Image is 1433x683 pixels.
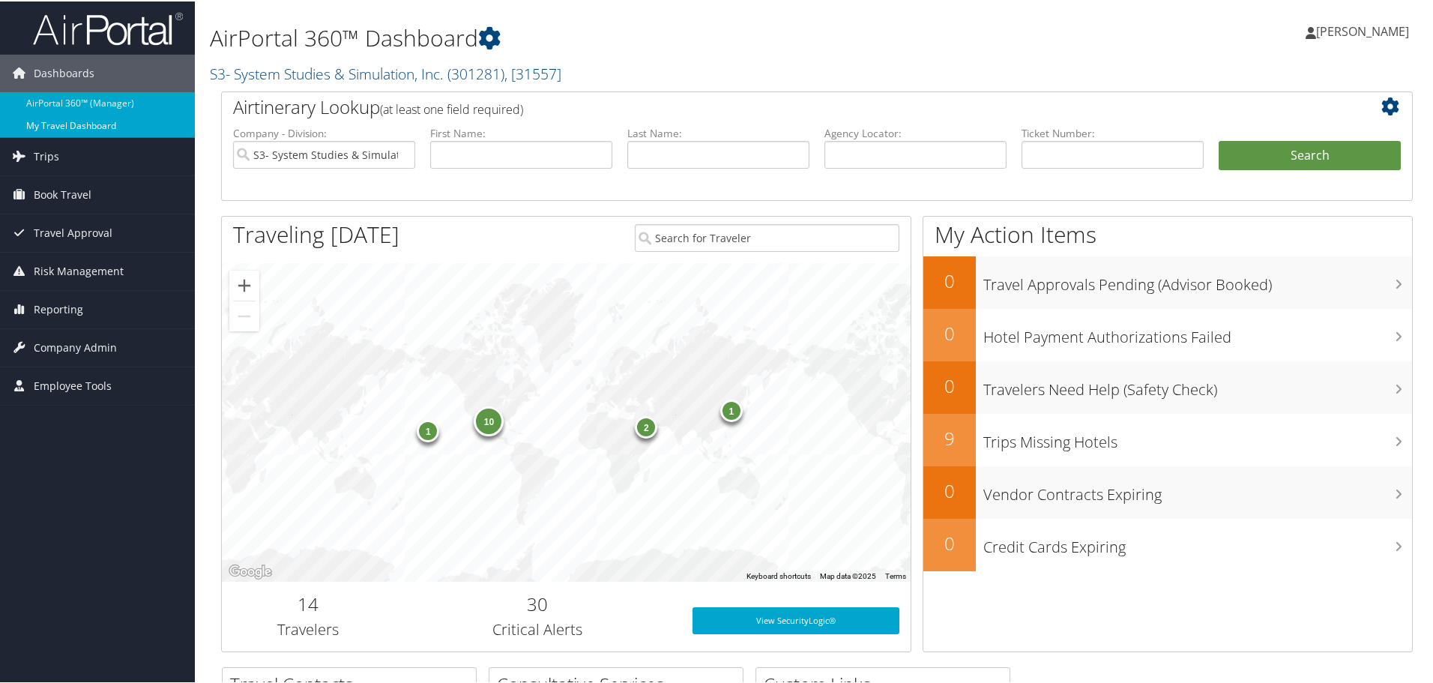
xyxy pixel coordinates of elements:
span: Book Travel [34,175,91,212]
h1: My Action Items [923,217,1412,249]
span: Employee Tools [34,366,112,403]
button: Keyboard shortcuts [746,570,811,580]
a: 0Travelers Need Help (Safety Check) [923,360,1412,412]
h3: Travel Approvals Pending (Advisor Booked) [983,265,1412,294]
div: 2 [635,414,657,436]
h2: 0 [923,372,976,397]
h2: 9 [923,424,976,450]
h3: Hotel Payment Authorizations Failed [983,318,1412,346]
button: Zoom in [229,269,259,299]
input: Search for Traveler [635,223,899,250]
h1: Traveling [DATE] [233,217,399,249]
h3: Credit Cards Expiring [983,528,1412,556]
span: Trips [34,136,59,174]
button: Search [1219,139,1401,169]
a: Open this area in Google Maps (opens a new window) [226,561,275,580]
span: Company Admin [34,328,117,365]
a: View SecurityLogic® [693,606,899,633]
h3: Trips Missing Hotels [983,423,1412,451]
img: Google [226,561,275,580]
a: 9Trips Missing Hotels [923,412,1412,465]
a: 0Vendor Contracts Expiring [923,465,1412,517]
span: Reporting [34,289,83,327]
span: Travel Approval [34,213,112,250]
span: ( 301281 ) [447,62,504,82]
h2: 0 [923,477,976,502]
h2: 30 [405,590,670,616]
button: Zoom out [229,300,259,330]
span: Dashboards [34,53,94,91]
span: (at least one field required) [380,100,523,116]
a: 0Travel Approvals Pending (Advisor Booked) [923,255,1412,307]
h2: 0 [923,319,976,345]
label: Ticket Number: [1022,124,1204,139]
label: Agency Locator: [824,124,1007,139]
div: 10 [474,405,504,435]
a: 0Credit Cards Expiring [923,517,1412,570]
span: Map data ©2025 [820,571,876,579]
h3: Vendor Contracts Expiring [983,475,1412,504]
h2: Airtinerary Lookup [233,93,1302,118]
div: 1 [417,418,439,441]
span: , [ 31557 ] [504,62,561,82]
span: Risk Management [34,251,124,289]
img: airportal-logo.png [33,10,183,45]
label: First Name: [430,124,612,139]
a: Terms (opens in new tab) [885,571,906,579]
h2: 0 [923,267,976,292]
a: 0Hotel Payment Authorizations Failed [923,307,1412,360]
a: [PERSON_NAME] [1306,7,1424,52]
h1: AirPortal 360™ Dashboard [210,21,1019,52]
h2: 14 [233,590,383,616]
h3: Critical Alerts [405,618,670,639]
h2: 0 [923,529,976,555]
span: [PERSON_NAME] [1316,22,1409,38]
label: Company - Division: [233,124,415,139]
label: Last Name: [627,124,809,139]
a: S3- System Studies & Simulation, Inc. [210,62,561,82]
h3: Travelers Need Help (Safety Check) [983,370,1412,399]
div: 1 [719,398,742,421]
h3: Travelers [233,618,383,639]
